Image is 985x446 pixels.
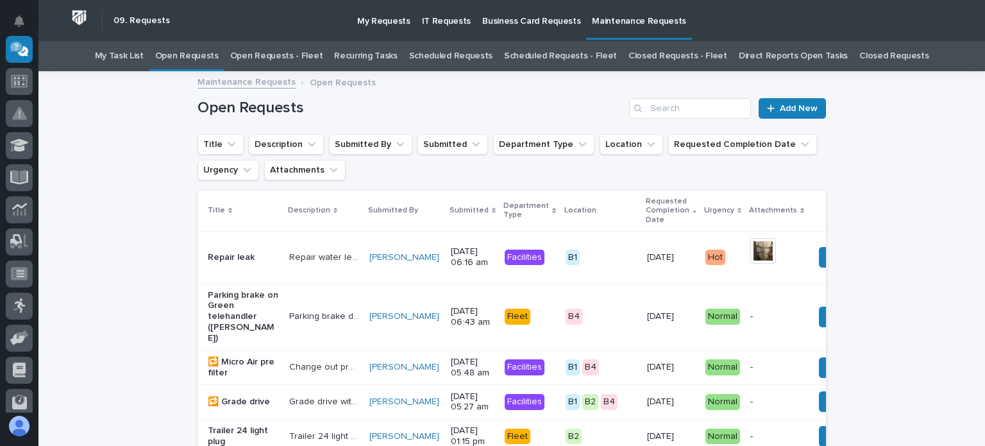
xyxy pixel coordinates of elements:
p: Grade drive with skid steer and case w/ drag. [289,394,362,407]
div: B1 [566,250,580,266]
button: Schedule [819,307,875,327]
div: Normal [705,394,740,410]
div: B1 [566,394,580,410]
a: [PERSON_NAME] [369,362,439,373]
button: Submitted [417,134,488,155]
p: [DATE] 05:27 am [451,391,494,413]
p: Requested Completion Date [646,194,689,227]
div: B1 [566,359,580,375]
p: Department Type [503,199,549,223]
div: Hot [705,250,725,266]
button: Assign [819,357,863,378]
div: B4 [601,394,618,410]
a: Recurring Tasks [334,41,397,71]
button: Attachments [264,160,346,180]
button: Description [249,134,324,155]
p: 🔁 Grade drive [208,397,279,407]
div: Facilities [505,359,544,375]
tr: Parking brake on Green telehandler ([PERSON_NAME])Parking brake does not hold the machine in plac... [198,283,968,350]
div: B4 [582,359,599,375]
button: Assign [819,247,863,268]
a: Open Requests [155,41,219,71]
tr: 🔁 Micro Air pre filterChange out pre filters every two weeksChange out pre filters every two week... [198,350,968,385]
button: Assign [819,391,863,412]
p: [DATE] [647,431,695,442]
p: - [750,397,803,407]
a: [PERSON_NAME] [369,252,439,263]
p: Trailer 24 light plug needs replaced [289,429,362,442]
p: - [750,362,803,373]
img: Workspace Logo [67,6,91,30]
button: Urgency [198,160,259,180]
a: Closed Requests [859,41,929,71]
div: Normal [705,429,740,445]
div: B4 [566,309,582,325]
button: Title [198,134,244,155]
div: Normal [705,309,740,325]
button: Location [600,134,663,155]
button: Submitted By [329,134,412,155]
button: Department Type [493,134,594,155]
p: Title [208,203,225,218]
a: [PERSON_NAME] [369,311,439,322]
p: [DATE] 06:43 am [451,306,494,328]
h1: Open Requests [198,99,624,117]
p: [DATE] [647,362,695,373]
div: B2 [566,429,582,445]
div: Fleet [505,429,530,445]
tr: Repair leakRepair water leak in the compressor roomRepair water leak in the compressor room [PERS... [198,231,968,283]
p: Change out pre filters every two weeks [289,359,362,373]
a: Closed Requests - Fleet [628,41,727,71]
button: Requested Completion Date [668,134,817,155]
a: Direct Reports Open Tasks [739,41,848,71]
a: Scheduled Requests [409,41,492,71]
p: Description [288,203,330,218]
div: Facilities [505,250,544,266]
div: Facilities [505,394,544,410]
h2: 09. Requests [114,15,170,26]
p: [DATE] [647,252,695,263]
p: - [750,311,803,322]
p: Repair leak [208,252,279,263]
p: Location [564,203,596,218]
p: Submitted [450,203,489,218]
a: Maintenance Requests [198,74,296,89]
button: users-avatar [6,413,33,440]
p: Urgency [704,203,734,218]
span: Add New [780,104,818,113]
p: [DATE] 06:16 am [451,246,494,268]
div: B2 [582,394,598,410]
p: Parking brake does not hold the machine in place. [289,309,362,322]
a: [PERSON_NAME] [369,397,439,407]
a: [PERSON_NAME] [369,431,439,442]
div: Normal [705,359,740,375]
input: Search [629,98,751,119]
button: Notifications [6,8,33,35]
a: My Task List [95,41,144,71]
a: Scheduled Requests - Fleet [504,41,617,71]
p: Open Requests [310,74,376,89]
tr: 🔁 Grade driveGrade drive with skid steer and case w/ drag.Grade drive with skid steer and case w/... [198,384,968,419]
p: Parking brake on Green telehandler ([PERSON_NAME]) [208,290,279,344]
p: 🔁 Micro Air pre filter [208,357,279,379]
div: Notifications [16,15,33,36]
div: Fleet [505,309,530,325]
p: [DATE] [647,397,695,407]
p: Submitted By [368,203,418,218]
p: [DATE] [647,311,695,322]
a: Add New [759,98,826,119]
p: Repair water leak in the compressor room [289,250,362,263]
p: - [750,431,803,442]
a: Open Requests - Fleet [230,41,323,71]
p: [DATE] 05:48 am [451,357,494,379]
p: Attachments [749,203,797,218]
